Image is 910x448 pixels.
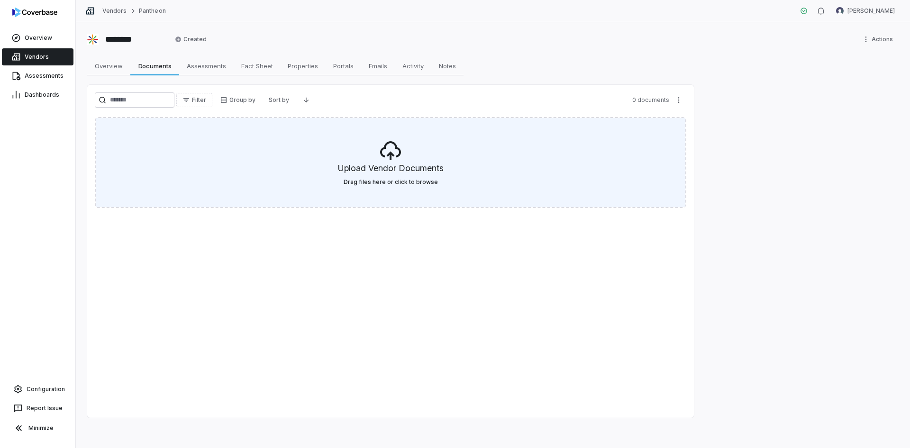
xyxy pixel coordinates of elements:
[859,32,899,46] button: More actions
[263,93,295,107] button: Sort by
[176,93,212,107] button: Filter
[2,48,73,65] a: Vendors
[297,93,316,107] button: Descending
[25,72,64,80] span: Assessments
[2,86,73,103] a: Dashboards
[175,36,207,43] span: Created
[28,424,54,432] span: Minimize
[12,8,57,17] img: logo-D7KZi-bG.svg
[25,53,49,61] span: Vendors
[27,385,65,393] span: Configuration
[192,96,206,104] span: Filter
[836,7,844,15] img: Jason Miller avatar
[183,60,230,72] span: Assessments
[435,60,460,72] span: Notes
[25,91,59,99] span: Dashboards
[830,4,901,18] button: Jason Miller avatar[PERSON_NAME]
[2,67,73,84] a: Assessments
[4,400,72,417] button: Report Issue
[2,29,73,46] a: Overview
[671,93,686,107] button: More actions
[365,60,391,72] span: Emails
[214,93,261,107] button: Group by
[139,7,165,15] a: Pantheon
[27,404,63,412] span: Report Issue
[847,7,895,15] span: [PERSON_NAME]
[237,60,277,72] span: Fact Sheet
[135,60,175,72] span: Documents
[4,381,72,398] a: Configuration
[25,34,52,42] span: Overview
[302,96,310,104] svg: Descending
[344,178,438,186] label: Drag files here or click to browse
[91,60,127,72] span: Overview
[399,60,428,72] span: Activity
[338,162,444,178] h5: Upload Vendor Documents
[632,96,669,104] span: 0 documents
[329,60,357,72] span: Portals
[284,60,322,72] span: Properties
[4,419,72,438] button: Minimize
[102,7,127,15] a: Vendors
